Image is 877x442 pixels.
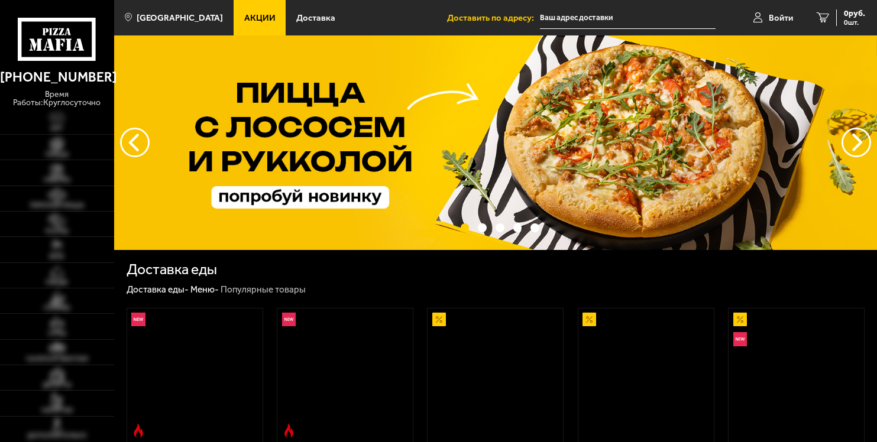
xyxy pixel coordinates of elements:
[496,223,504,232] button: точки переключения
[729,308,864,442] a: АкционныйНовинкаВсё включено
[221,284,306,295] div: Популярные товары
[282,313,296,326] img: Новинка
[131,313,145,326] img: Новинка
[244,14,276,22] span: Акции
[478,223,487,232] button: точки переключения
[127,308,263,442] a: НовинкаОстрое блюдоРимская с креветками
[131,424,145,437] img: Острое блюдо
[461,223,470,232] button: точки переключения
[844,9,865,18] span: 0 руб.
[842,128,871,157] button: предыдущий
[120,128,150,157] button: следующий
[844,19,865,26] span: 0 шт.
[530,223,539,232] button: точки переключения
[127,262,217,277] h1: Доставка еды
[578,308,714,442] a: АкционныйПепперони 25 см (толстое с сыром)
[127,284,189,295] a: Доставка еды-
[513,223,522,232] button: точки переключения
[432,313,446,326] img: Акционный
[540,7,716,29] input: Ваш адрес доставки
[137,14,223,22] span: [GEOGRAPHIC_DATA]
[447,14,540,22] span: Доставить по адресу:
[733,313,747,326] img: Акционный
[277,308,413,442] a: НовинкаОстрое блюдоРимская с мясным ассорти
[282,424,296,437] img: Острое блюдо
[733,332,747,346] img: Новинка
[428,308,563,442] a: АкционныйАль-Шам 25 см (тонкое тесто)
[582,313,596,326] img: Акционный
[769,14,793,22] span: Войти
[296,14,335,22] span: Доставка
[190,284,219,295] a: Меню-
